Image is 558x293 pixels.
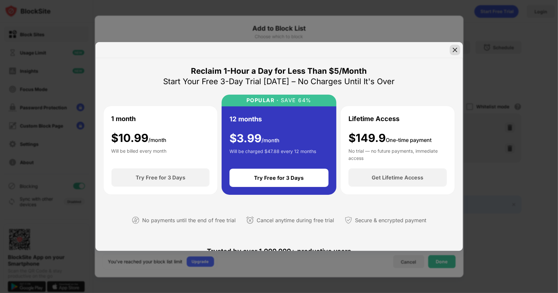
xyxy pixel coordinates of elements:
div: 12 months [229,114,262,124]
img: not-paying [132,216,140,224]
div: Try Free for 3 Days [136,174,185,181]
div: Will be charged $47.88 every 12 months [229,148,316,161]
div: $ 10.99 [111,131,167,145]
div: Will be billed every month [111,147,167,161]
div: $ 3.99 [229,132,279,145]
div: $149.9 [348,131,431,145]
div: 1 month [111,114,136,124]
div: Cancel anytime during free trial [257,216,334,225]
div: Lifetime Access [348,114,399,124]
div: No payments until the end of free trial [142,216,236,225]
div: POPULAR · [246,97,279,103]
div: Trusted by over 1,000,000+ productive users [103,236,455,267]
div: Secure & encrypted payment [355,216,426,225]
div: No trial — no future payments, immediate access [348,147,447,161]
div: Start Your Free 3-Day Trial [DATE] – No Charges Until It's Over [163,76,395,87]
div: Reclaim 1-Hour a Day for Less Than $5/Month [191,66,367,76]
div: Try Free for 3 Days [254,175,304,181]
span: /month [149,137,167,143]
div: Get Lifetime Access [372,174,423,181]
img: cancel-anytime [246,216,254,224]
span: One-time payment [386,137,431,143]
span: /month [262,137,279,144]
div: SAVE 64% [279,97,312,103]
img: secured-payment [345,216,352,224]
